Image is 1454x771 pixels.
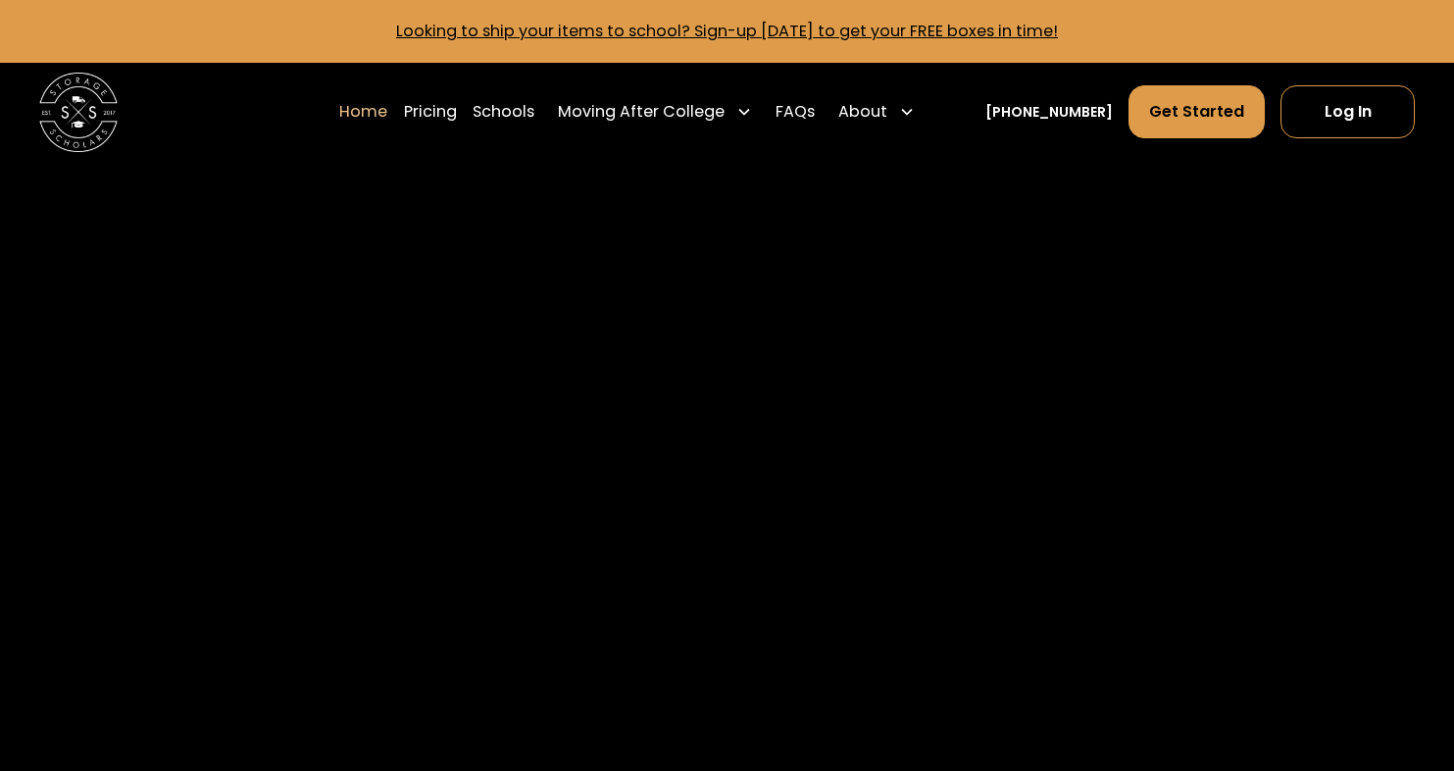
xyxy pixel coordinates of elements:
a: Home [339,84,387,139]
div: Moving After College [558,100,725,124]
a: Log In [1280,85,1415,138]
a: FAQs [776,84,815,139]
a: Schools [473,84,534,139]
a: Looking to ship your items to school? Sign-up [DATE] to get your FREE boxes in time! [396,20,1058,42]
a: [PHONE_NUMBER] [985,102,1113,123]
div: About [838,100,887,124]
a: Get Started [1128,85,1265,138]
img: Storage Scholars main logo [39,73,118,151]
a: Pricing [404,84,457,139]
